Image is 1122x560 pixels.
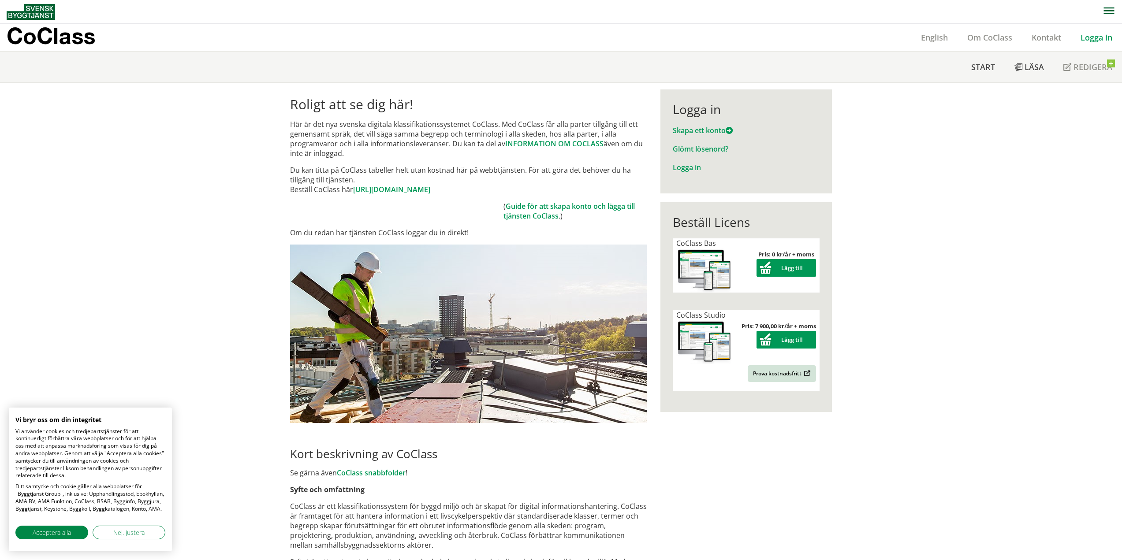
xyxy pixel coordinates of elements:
p: Här är det nya svenska digitala klassifikationssystemet CoClass. Med CoClass får alla parter till... [290,119,647,158]
span: Start [971,62,995,72]
span: Läsa [1025,62,1044,72]
a: Lägg till [757,264,816,272]
p: Om du redan har tjänsten CoClass loggar du in direkt! [290,228,647,237]
button: Justera cookie preferenser [93,526,165,539]
img: coclass-license.jpg [676,320,733,364]
a: Glömt lösenord? [673,144,728,154]
a: CoClass snabbfolder [337,468,406,478]
a: Logga in [1071,32,1122,43]
h2: Kort beskrivning av CoClass [290,447,647,461]
button: Acceptera alla cookies [15,526,88,539]
a: INFORMATION OM COCLASS [505,139,604,148]
a: Logga in [673,163,701,172]
strong: Pris: 7 900,00 kr/år + moms [742,322,816,330]
p: Du kan titta på CoClass tabeller helt utan kostnad här på webbtjänsten. För att göra det behöver ... [290,165,647,194]
h1: Roligt att se dig här! [290,96,647,112]
p: Ditt samtycke och cookie gäller alla webbplatser för "Byggtjänst Group", inklusive: Upphandlingss... [15,483,165,512]
span: Nej, justera [113,528,145,537]
a: Läsa [1005,52,1054,82]
a: English [911,32,958,43]
div: Beställ Licens [673,215,820,230]
a: CoClass [7,24,114,51]
td: ( .) [503,201,647,221]
a: Lägg till [757,336,816,344]
img: Svensk Byggtjänst [7,4,55,20]
p: CoClass [7,31,95,41]
img: login.jpg [290,245,647,423]
a: Om CoClass [958,32,1022,43]
a: [URL][DOMAIN_NAME] [353,185,430,194]
img: coclass-license.jpg [676,248,733,293]
span: CoClass Bas [676,238,716,248]
a: Kontakt [1022,32,1071,43]
a: Guide för att skapa konto och lägga till tjänsten CoClass [503,201,635,221]
img: Outbound.png [802,370,811,377]
div: Logga in [673,102,820,117]
a: Skapa ett konto [673,126,733,135]
a: Prova kostnadsfritt [748,365,816,382]
strong: Syfte och omfattning [290,485,365,494]
button: Lägg till [757,259,816,277]
p: CoClass är ett klassifikationssystem för byggd miljö och är skapat för digital informationshanter... [290,501,647,550]
a: Start [962,52,1005,82]
p: Vi använder cookies och tredjepartstjänster för att kontinuerligt förbättra våra webbplatser och ... [15,427,165,479]
span: Acceptera alla [33,528,71,537]
span: CoClass Studio [676,310,726,320]
p: Se gärna även ! [290,468,647,478]
h2: Vi bryr oss om din integritet [15,416,165,424]
strong: Pris: 0 kr/år + moms [758,250,814,258]
button: Lägg till [757,331,816,349]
